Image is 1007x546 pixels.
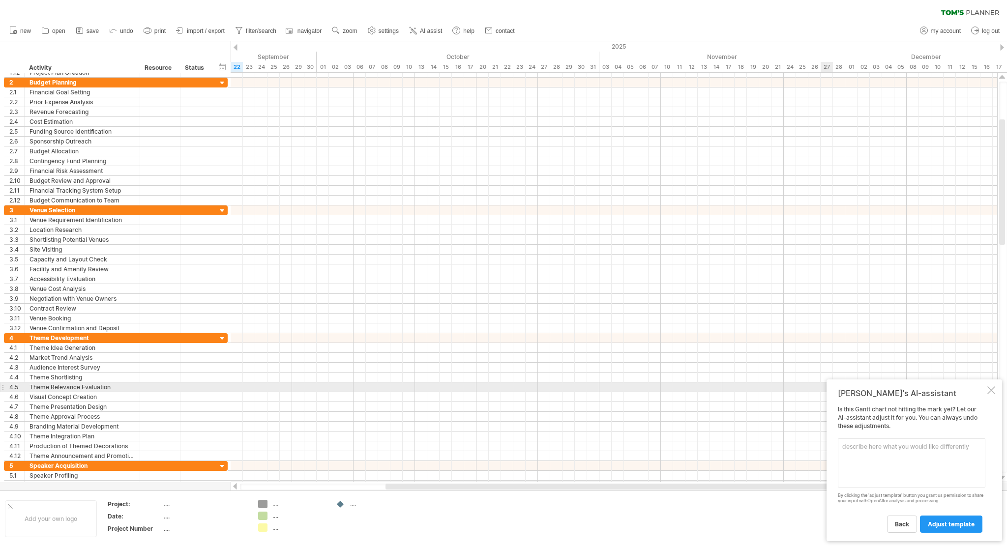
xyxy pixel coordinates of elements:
div: Friday, 31 October 2025 [587,62,599,72]
div: Tuesday, 18 November 2025 [735,62,747,72]
div: .... [272,500,326,508]
div: 3.3 [9,235,24,244]
div: Friday, 21 November 2025 [771,62,784,72]
div: 2.1 [9,87,24,97]
div: Monday, 27 October 2025 [538,62,550,72]
div: 3.12 [9,323,24,333]
div: 4.3 [9,363,24,372]
div: Theme Approval Process [30,412,135,421]
div: Monday, 10 November 2025 [661,62,673,72]
div: 3.6 [9,264,24,274]
div: Theme Development [30,333,135,343]
div: 5 [9,461,24,470]
div: .... [272,523,326,532]
div: Thursday, 11 December 2025 [944,62,956,72]
span: open [52,28,65,34]
div: Tuesday, 16 December 2025 [980,62,993,72]
a: save [73,25,102,37]
div: 3.8 [9,284,24,293]
span: navigator [297,28,322,34]
div: Production of Themed Decorations [30,441,135,451]
div: 4.2 [9,353,24,362]
div: 4.7 [9,402,24,411]
div: 4.9 [9,422,24,431]
span: my account [931,28,961,34]
div: Monday, 24 November 2025 [784,62,796,72]
div: 5.2 [9,481,24,490]
div: Audience Interest Survey [30,363,135,372]
div: Theme Idea Generation [30,343,135,352]
div: Tuesday, 23 September 2025 [243,62,255,72]
span: undo [120,28,133,34]
div: 2.9 [9,166,24,175]
div: Tuesday, 30 September 2025 [304,62,317,72]
div: Wednesday, 8 October 2025 [378,62,390,72]
div: Venue Cost Analysis [30,284,135,293]
div: 4.10 [9,431,24,441]
div: Resource [145,63,175,73]
span: zoom [343,28,357,34]
div: Friday, 5 December 2025 [894,62,907,72]
div: Location Research [30,225,135,234]
a: my account [918,25,964,37]
div: 4.5 [9,382,24,392]
div: Theme Relevance Evaluation [30,382,135,392]
a: new [7,25,34,37]
div: Tuesday, 14 October 2025 [427,62,440,72]
div: 3.11 [9,314,24,323]
div: 2.6 [9,137,24,146]
div: Friday, 12 December 2025 [956,62,968,72]
div: Monday, 8 December 2025 [907,62,919,72]
div: Theme Announcement and Promotion [30,451,135,460]
span: save [87,28,99,34]
div: Thursday, 23 October 2025 [513,62,526,72]
div: Tuesday, 28 October 2025 [550,62,563,72]
div: Wednesday, 5 November 2025 [624,62,636,72]
div: Activity [29,63,134,73]
div: Contingency Fund Planning [30,156,135,166]
div: Monday, 29 September 2025 [292,62,304,72]
div: Thursday, 30 October 2025 [575,62,587,72]
a: adjust template [920,516,982,533]
div: Prior Expense Analysis [30,97,135,107]
div: .... [350,500,404,508]
div: Wednesday, 29 October 2025 [563,62,575,72]
div: 4 [9,333,24,343]
a: contact [482,25,518,37]
div: Date: [108,512,162,520]
div: Market Trend Analysis [30,353,135,362]
div: Shortlisting Potential Venues [30,235,135,244]
div: Capacity and Layout Check [30,255,135,264]
div: Thursday, 9 October 2025 [390,62,403,72]
div: Budget Review and Approval [30,176,135,185]
div: Friday, 7 November 2025 [649,62,661,72]
span: import / export [187,28,225,34]
div: Speaker Acquisition [30,461,135,470]
div: Friday, 17 October 2025 [464,62,476,72]
div: Wednesday, 15 October 2025 [440,62,452,72]
div: 3.7 [9,274,24,284]
div: 4.4 [9,373,24,382]
div: Wednesday, 19 November 2025 [747,62,759,72]
div: Sponsorship Outreach [30,137,135,146]
div: Friday, 24 October 2025 [526,62,538,72]
div: By clicking the 'adjust template' button you grant us permission to share your input with for ana... [838,493,985,504]
div: 2.4 [9,117,24,126]
div: 3.9 [9,294,24,303]
span: AI assist [420,28,442,34]
a: filter/search [233,25,279,37]
div: 4.6 [9,392,24,402]
div: Theme Shortlisting [30,373,135,382]
div: 4.12 [9,451,24,460]
div: Thursday, 20 November 2025 [759,62,771,72]
div: 2.11 [9,186,24,195]
div: Financial Risk Assessment [30,166,135,175]
div: Monday, 15 December 2025 [968,62,980,72]
a: navigator [284,25,325,37]
div: Thursday, 13 November 2025 [698,62,710,72]
div: 3.2 [9,225,24,234]
div: Friday, 10 October 2025 [403,62,415,72]
div: Cost Estimation [30,117,135,126]
span: new [20,28,31,34]
div: Wednesday, 12 November 2025 [685,62,698,72]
